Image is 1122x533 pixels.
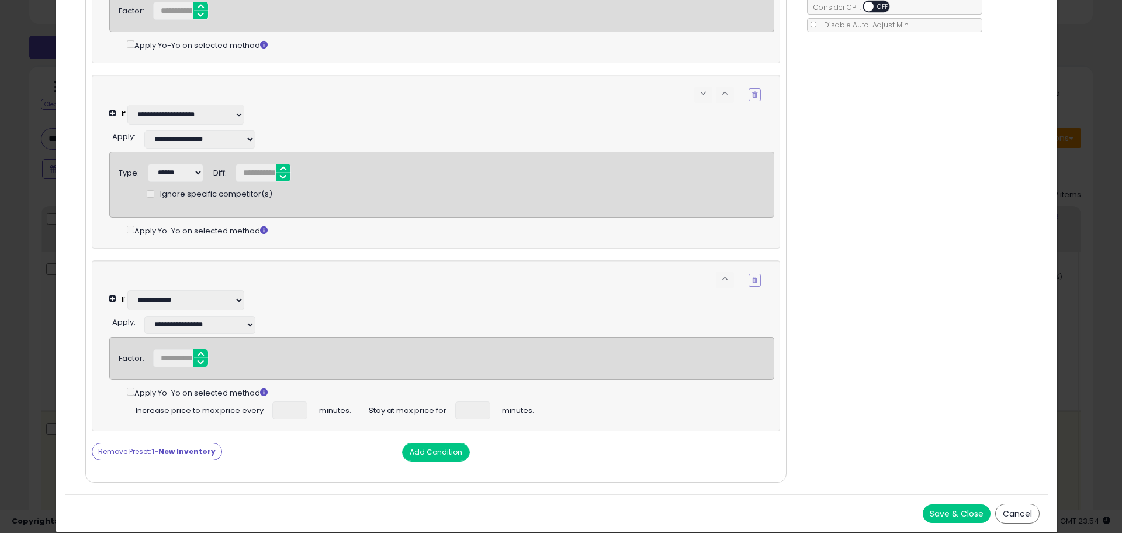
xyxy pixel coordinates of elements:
[369,401,446,417] span: Stay at max price for
[502,401,534,417] span: minutes.
[112,128,136,143] div: :
[402,443,470,462] button: Add Condition
[160,189,272,200] span: Ignore specific competitor(s)
[112,313,136,328] div: :
[752,91,757,98] i: Remove Condition
[112,131,134,142] span: Apply
[151,446,216,456] strong: 1-New Inventory
[808,2,905,12] span: Consider CPT:
[319,401,351,417] span: minutes.
[92,443,222,460] button: Remove Preset:
[213,164,227,179] div: Diff:
[136,401,264,417] span: Increase price to max price every
[752,277,757,284] i: Remove Condition
[719,273,730,284] span: keyboard_arrow_up
[119,2,144,17] div: Factor:
[874,2,892,12] span: OFF
[119,164,139,179] div: Type:
[119,349,144,364] div: Factor:
[818,20,909,30] span: Disable Auto-Adjust Min
[698,88,709,99] span: keyboard_arrow_down
[127,386,774,399] div: Apply Yo-Yo on selected method
[995,504,1040,524] button: Cancel
[127,38,774,51] div: Apply Yo-Yo on selected method
[112,317,134,328] span: Apply
[719,88,730,99] span: keyboard_arrow_up
[923,504,991,523] button: Save & Close
[127,223,774,237] div: Apply Yo-Yo on selected method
